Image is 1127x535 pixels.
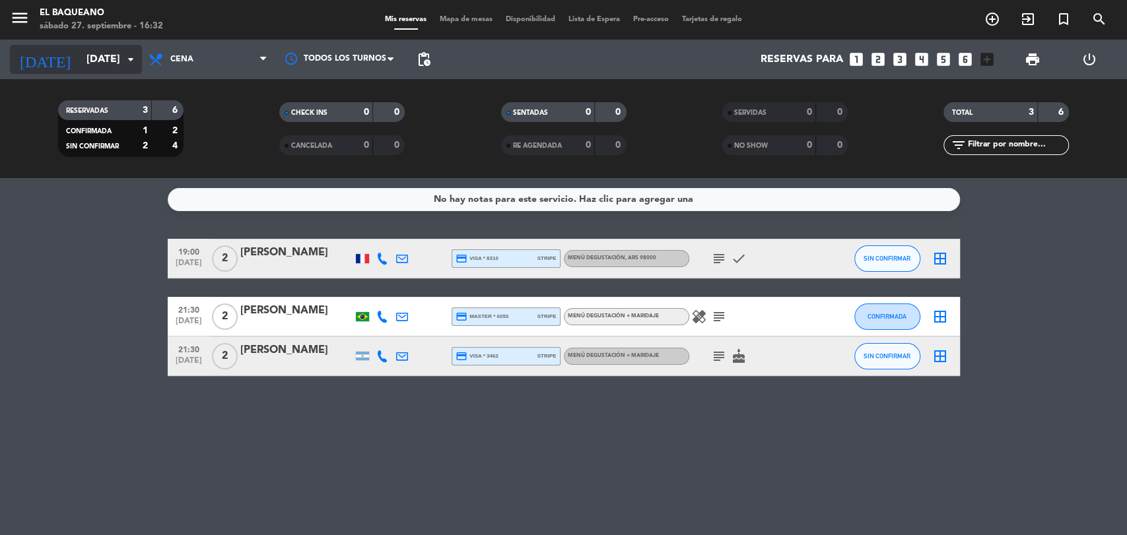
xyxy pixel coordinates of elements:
[711,348,727,364] i: subject
[734,110,767,116] span: SERVIDAS
[675,16,749,23] span: Tarjetas de regalo
[456,253,498,265] span: visa * 8310
[40,7,163,20] div: El Baqueano
[932,348,948,364] i: border_all
[731,251,747,267] i: check
[66,143,119,150] span: SIN CONFIRMAR
[10,8,30,32] button: menu
[499,16,562,23] span: Disponibilidad
[950,137,966,153] i: filter_list
[868,313,906,320] span: CONFIRMADA
[978,51,996,68] i: add_box
[433,16,499,23] span: Mapa de mesas
[537,352,557,360] span: stripe
[394,108,402,117] strong: 0
[172,356,205,371] span: [DATE]
[711,251,727,267] i: subject
[456,253,467,265] i: credit_card
[761,53,843,66] span: Reservas para
[957,51,974,68] i: looks_6
[913,51,930,68] i: looks_4
[170,55,193,64] span: Cena
[378,16,433,23] span: Mis reservas
[1025,51,1041,67] span: print
[172,317,205,332] span: [DATE]
[291,110,327,116] span: CHECK INS
[807,108,812,117] strong: 0
[984,11,1000,27] i: add_circle_outline
[691,309,707,325] i: healing
[364,108,369,117] strong: 0
[935,51,952,68] i: looks_5
[240,244,353,261] div: [PERSON_NAME]
[734,142,768,149] span: NO SHOW
[951,110,972,116] span: TOTAL
[870,51,887,68] i: looks_two
[10,45,80,74] i: [DATE]
[456,350,498,362] span: visa * 3462
[864,352,910,360] span: SIN CONFIRMAR
[562,16,627,23] span: Lista de Espera
[864,255,910,262] span: SIN CONFIRMAR
[172,259,205,274] span: [DATE]
[966,138,1068,152] input: Filtrar por nombre...
[615,108,623,117] strong: 0
[172,141,180,150] strong: 4
[615,141,623,150] strong: 0
[212,245,238,272] span: 2
[1081,51,1097,67] i: power_settings_new
[240,342,353,359] div: [PERSON_NAME]
[416,51,432,67] span: pending_actions
[364,141,369,150] strong: 0
[172,126,180,135] strong: 2
[143,126,148,135] strong: 1
[854,343,920,369] button: SIN CONFIRMAR
[711,309,727,325] i: subject
[123,51,139,67] i: arrow_drop_down
[731,348,747,364] i: cake
[837,108,844,117] strong: 0
[66,108,108,114] span: RESERVADAS
[66,128,112,135] span: CONFIRMADA
[848,51,865,68] i: looks_one
[854,245,920,272] button: SIN CONFIRMAR
[172,341,205,356] span: 21:30
[627,16,675,23] span: Pre-acceso
[456,350,467,362] i: credit_card
[434,192,693,207] div: No hay notas para este servicio. Haz clic para agregar una
[40,20,163,33] div: sábado 27. septiembre - 16:32
[586,141,591,150] strong: 0
[172,106,180,115] strong: 6
[1058,108,1066,117] strong: 6
[456,311,509,323] span: master * 6053
[537,312,557,321] span: stripe
[1029,108,1034,117] strong: 3
[932,251,948,267] i: border_all
[456,311,467,323] i: credit_card
[932,309,948,325] i: border_all
[143,141,148,150] strong: 2
[586,108,591,117] strong: 0
[537,254,557,263] span: stripe
[513,110,548,116] span: SENTADAS
[172,301,205,317] span: 21:30
[212,343,238,369] span: 2
[568,255,656,261] span: Menú degustación
[807,141,812,150] strong: 0
[1020,11,1036,27] i: exit_to_app
[625,255,656,261] span: , ARS 98000
[837,141,844,150] strong: 0
[240,302,353,319] div: [PERSON_NAME]
[291,142,332,149] span: CANCELADA
[1061,40,1117,79] div: LOG OUT
[212,303,238,330] span: 2
[172,243,205,259] span: 19:00
[891,51,908,68] i: looks_3
[143,106,148,115] strong: 3
[1056,11,1072,27] i: turned_in_not
[1091,11,1107,27] i: search
[568,313,659,319] span: Menú degustación + maridaje
[513,142,562,149] span: RE AGENDADA
[10,8,30,28] i: menu
[854,303,920,330] button: CONFIRMADA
